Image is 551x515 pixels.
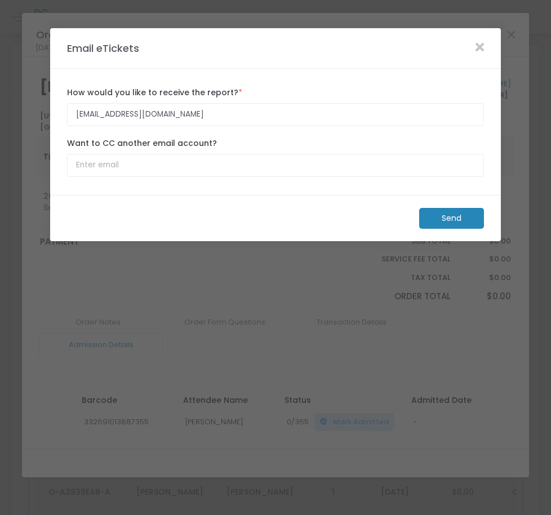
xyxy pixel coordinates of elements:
input: Enter email [67,103,484,126]
label: How would you like to receive the report? [67,87,484,99]
label: Want to CC another email account? [67,137,484,149]
input: Enter email [67,154,484,177]
m-button: Send [419,208,484,229]
m-panel-header: Email eTickets [50,28,501,69]
m-panel-title: Email eTickets [61,41,145,56]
